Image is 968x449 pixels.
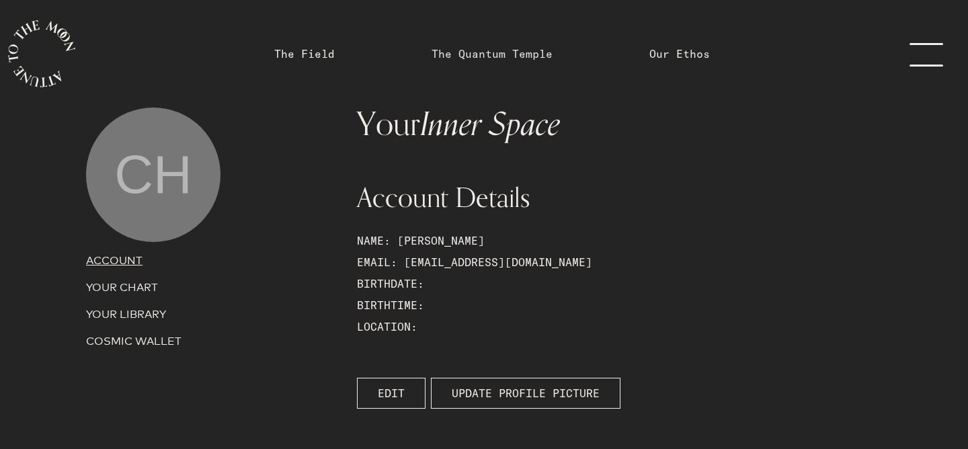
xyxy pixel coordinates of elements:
[86,333,341,350] p: COSMIC WALLET
[357,297,882,313] p: BIRTHTIME:
[357,233,882,249] p: NAME: [PERSON_NAME]
[357,378,426,409] button: EDIT
[357,276,882,292] p: BIRTHDATE:
[86,253,341,269] p: ACCOUNT
[357,254,882,270] p: EMAIL: [EMAIL_ADDRESS][DOMAIN_NAME]
[114,108,192,242] span: CH
[86,280,341,296] p: YOUR CHART
[432,46,553,62] a: The Quantum Temple
[452,385,600,401] span: UPDATE PROFILE PICTURE
[649,46,710,62] a: Our Ethos
[378,385,405,401] span: EDIT
[420,98,560,151] span: Inner Space
[357,184,882,211] h1: Account Details
[357,108,882,141] h1: Your
[357,319,882,335] p: LOCATION:
[274,46,335,62] a: The Field
[431,378,620,409] button: UPDATE PROFILE PICTURE
[86,307,341,323] a: YOUR LIBRARY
